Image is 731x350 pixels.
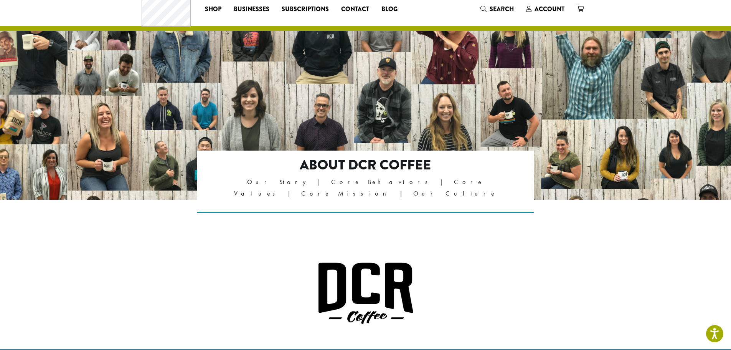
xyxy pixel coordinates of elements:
[381,5,398,14] span: Blog
[230,157,501,173] h2: About DCR Coffee
[490,5,514,13] span: Search
[230,176,501,199] p: Our Story | Core Behaviors | Core Values | Core Mission | Our Culture
[535,5,564,13] span: Account
[234,5,269,14] span: Businesses
[474,3,520,15] a: Search
[341,5,369,14] span: Contact
[282,5,329,14] span: Subscriptions
[205,5,221,14] span: Shop
[318,262,414,325] img: DCR Coffee Logo
[199,3,228,15] a: Shop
